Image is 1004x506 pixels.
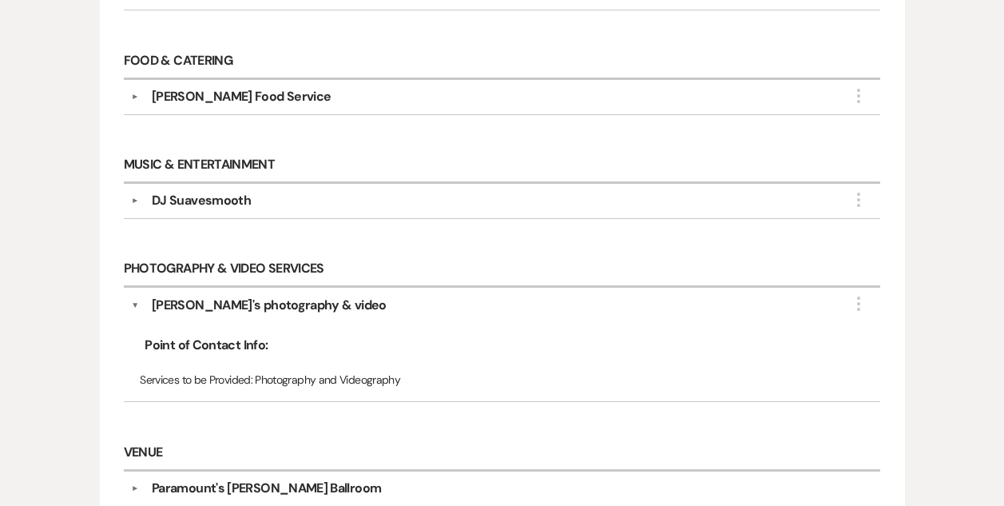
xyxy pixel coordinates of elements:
div: [PERSON_NAME] Food Service [152,87,331,106]
h6: Food & Catering [124,44,881,79]
h6: Photography & Video Services [124,253,881,288]
p: Photography and Videography [140,371,863,388]
button: ▼ [125,93,145,101]
h6: Music & Entertainment [124,149,881,184]
button: ▼ [125,197,145,205]
div: DJ Suavesmooth [152,191,251,210]
button: ▼ [125,484,145,492]
button: ▼ [131,296,139,315]
div: [PERSON_NAME]'s photography & video [152,296,387,315]
h6: Venue [124,436,881,471]
div: Paramount's [PERSON_NAME] Ballroom [152,479,381,498]
span: Services to be Provided: [140,373,252,387]
span: Point of Contact Info: [140,336,268,355]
